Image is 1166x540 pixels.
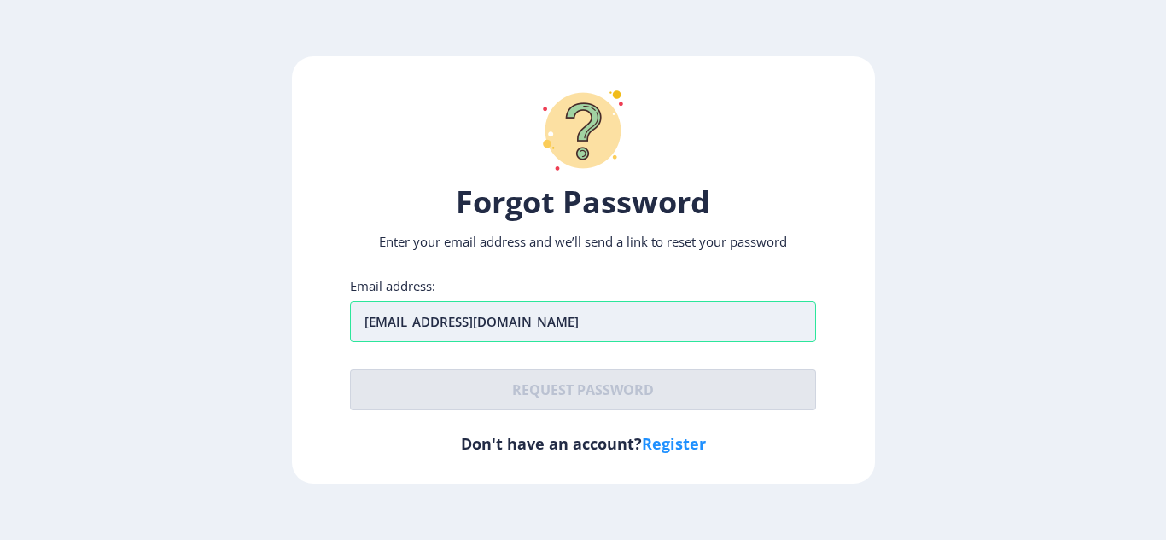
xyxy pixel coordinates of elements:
[350,277,435,294] label: Email address:
[350,182,816,223] h1: Forgot Password
[350,301,816,342] input: Email address
[532,79,634,182] img: question-mark
[350,233,816,250] p: Enter your email address and we’ll send a link to reset your password
[642,433,706,454] a: Register
[350,433,816,454] h6: Don't have an account?
[350,369,816,410] button: Request password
